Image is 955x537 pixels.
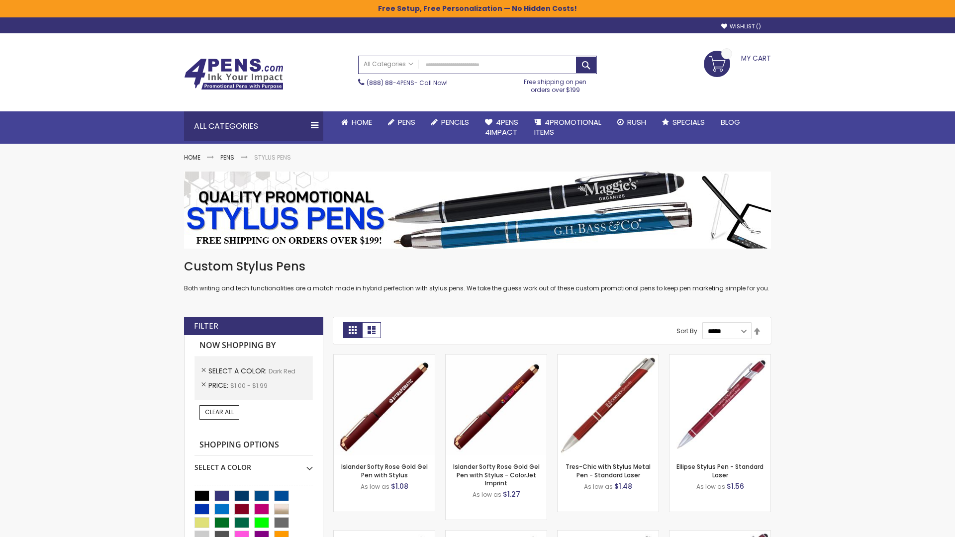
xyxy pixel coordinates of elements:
[391,481,408,491] span: $1.08
[654,111,713,133] a: Specials
[367,79,414,87] a: (888) 88-4PENS
[676,462,764,479] a: Ellipse Stylus Pen - Standard Laser
[423,111,477,133] a: Pencils
[721,117,740,127] span: Blog
[194,435,313,456] strong: Shopping Options
[361,482,389,491] span: As low as
[220,153,234,162] a: Pens
[672,117,705,127] span: Specials
[205,408,234,416] span: Clear All
[194,455,313,472] div: Select A Color
[727,481,744,491] span: $1.56
[514,74,597,94] div: Free shipping on pen orders over $199
[584,482,613,491] span: As low as
[566,462,651,479] a: Tres-Chic with Stylus Metal Pen - Standard Laser
[194,335,313,356] strong: Now Shopping by
[477,111,526,144] a: 4Pens4impact
[676,327,697,335] label: Sort By
[398,117,415,127] span: Pens
[184,172,771,249] img: Stylus Pens
[453,462,540,487] a: Islander Softy Rose Gold Gel Pen with Stylus - ColorJet Imprint
[485,117,518,137] span: 4Pens 4impact
[558,354,659,362] a: Tres-Chic with Stylus Metal Pen - Standard Laser-Dark Red
[696,482,725,491] span: As low as
[441,117,469,127] span: Pencils
[473,490,501,499] span: As low as
[627,117,646,127] span: Rush
[614,481,632,491] span: $1.48
[184,58,284,90] img: 4Pens Custom Pens and Promotional Products
[380,111,423,133] a: Pens
[446,355,547,455] img: Islander Softy Rose Gold Gel Pen with Stylus - ColorJet Imprint-Dark Red
[208,380,230,390] span: Price
[503,489,520,499] span: $1.27
[208,366,269,376] span: Select A Color
[446,354,547,362] a: Islander Softy Rose Gold Gel Pen with Stylus - ColorJet Imprint-Dark Red
[184,153,200,162] a: Home
[194,321,218,332] strong: Filter
[352,117,372,127] span: Home
[359,56,418,73] a: All Categories
[534,117,601,137] span: 4PROMOTIONAL ITEMS
[713,111,748,133] a: Blog
[367,79,448,87] span: - Call Now!
[669,355,770,455] img: Ellipse Stylus Pen - Standard Laser-Dark Red
[558,355,659,455] img: Tres-Chic with Stylus Metal Pen - Standard Laser-Dark Red
[184,111,323,141] div: All Categories
[343,322,362,338] strong: Grid
[334,355,435,455] img: Islander Softy Rose Gold Gel Pen with Stylus-Dark Red
[184,259,771,293] div: Both writing and tech functionalities are a match made in hybrid perfection with stylus pens. We ...
[341,462,428,479] a: Islander Softy Rose Gold Gel Pen with Stylus
[333,111,380,133] a: Home
[254,153,291,162] strong: Stylus Pens
[526,111,609,144] a: 4PROMOTIONALITEMS
[609,111,654,133] a: Rush
[269,367,295,375] span: Dark Red
[199,405,239,419] a: Clear All
[669,354,770,362] a: Ellipse Stylus Pen - Standard Laser-Dark Red
[230,381,268,390] span: $1.00 - $1.99
[364,60,413,68] span: All Categories
[334,354,435,362] a: Islander Softy Rose Gold Gel Pen with Stylus-Dark Red
[721,23,761,30] a: Wishlist
[184,259,771,274] h1: Custom Stylus Pens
